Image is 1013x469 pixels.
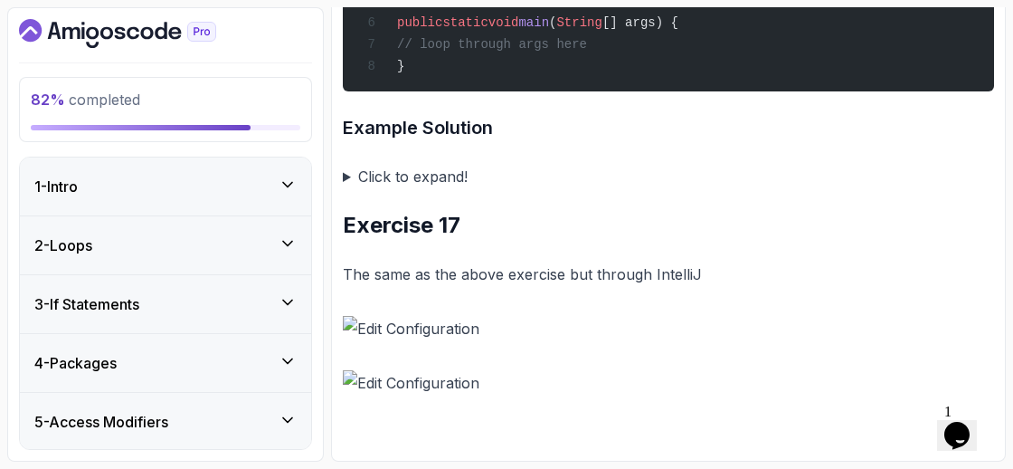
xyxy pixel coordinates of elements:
[31,91,140,109] span: completed
[31,91,65,109] span: 82 %
[34,293,139,315] h3: 3 - If Statements
[397,37,587,52] span: // loop through args here
[34,411,168,433] h3: 5 - Access Modifiers
[34,176,78,197] h3: 1 - Intro
[20,158,311,215] button: 1-Intro
[937,397,995,451] iframe: chat widget
[343,316,994,341] img: Edit Configuration
[20,334,311,392] button: 4-Packages
[518,15,549,30] span: main
[602,15,678,30] span: [] args) {
[488,15,519,30] span: void
[20,393,311,451] button: 5-Access Modifiers
[19,19,258,48] a: Dashboard
[20,275,311,333] button: 3-If Statements
[34,352,117,374] h3: 4 - Packages
[343,370,994,396] img: Edit Configuration
[343,113,994,142] h3: Example Solution
[397,59,404,73] span: }
[343,164,994,189] summary: Click to expand!
[34,234,92,256] h3: 2 - Loops
[343,211,994,240] h2: Exercise 17
[20,216,311,274] button: 2-Loops
[397,15,442,30] span: public
[442,15,488,30] span: static
[556,15,601,30] span: String
[343,262,994,287] p: The same as the above exercise but through IntelliJ
[549,15,556,30] span: (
